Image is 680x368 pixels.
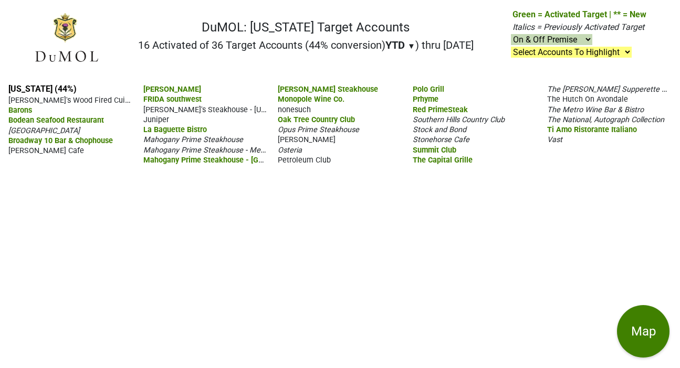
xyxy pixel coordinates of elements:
[512,22,644,32] span: Italics = Previously Activated Target
[407,41,415,51] span: ▼
[278,125,359,134] span: Opus Prime Steakhouse
[278,105,311,114] span: nonesuch
[143,85,201,94] span: [PERSON_NAME]
[413,115,505,124] span: Southern Hills Country Club
[617,305,669,358] button: Map
[278,146,302,155] span: Osteria
[143,135,243,144] span: Mahogany Prime Steakhouse
[547,125,637,134] span: Ti Amo Ristorante Italiano
[547,95,628,104] span: The Hutch On Avondale
[34,12,99,64] img: DuMOL
[143,125,207,134] span: La Baguette Bistro
[278,85,378,94] span: [PERSON_NAME] Steakhouse
[8,136,113,145] span: Broadway 10 Bar & Chophouse
[143,115,169,124] span: Juniper
[413,85,444,94] span: Polo Grill
[512,9,646,19] span: Green = Activated Target | ** = New
[8,146,84,155] span: [PERSON_NAME] Cafe
[413,156,473,165] span: The Capital Grille
[138,20,474,35] h1: DuMOL: [US_STATE] Target Accounts
[143,155,324,165] span: Mahogany Prime Steakhouse - [GEOGRAPHIC_DATA]
[278,115,355,124] span: Oak Tree Country Club
[547,135,562,144] span: Vast
[8,106,32,115] span: Barons
[413,146,456,155] span: Summit Club
[413,95,438,104] span: Prhyme
[547,105,644,114] span: The Metro Wine Bar & Bistro
[143,95,202,104] span: FRIDA southwest
[547,115,664,124] span: The National, Autograph Collection
[385,39,405,51] span: YTD
[278,135,336,144] span: [PERSON_NAME]
[143,104,365,114] span: [PERSON_NAME]'s Steakhouse - [US_STATE][GEOGRAPHIC_DATA]
[8,84,77,94] a: [US_STATE] (44%)
[413,105,468,114] span: Red PrimeSteak
[278,95,344,104] span: Monopole Wine Co.
[138,39,474,51] h2: 16 Activated of 36 Target Accounts (44% conversion) ) thru [DATE]
[8,126,80,135] span: [GEOGRAPHIC_DATA]
[8,95,139,105] span: [PERSON_NAME]'s Wood Fired Cuisine
[278,156,331,165] span: Petroleum Club
[8,116,104,125] span: Bodean Seafood Restaurant
[413,125,466,134] span: Stock and Bond
[413,135,469,144] span: Stonehorse Cafe
[143,145,281,155] span: Mahogany Prime Steakhouse - Memorial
